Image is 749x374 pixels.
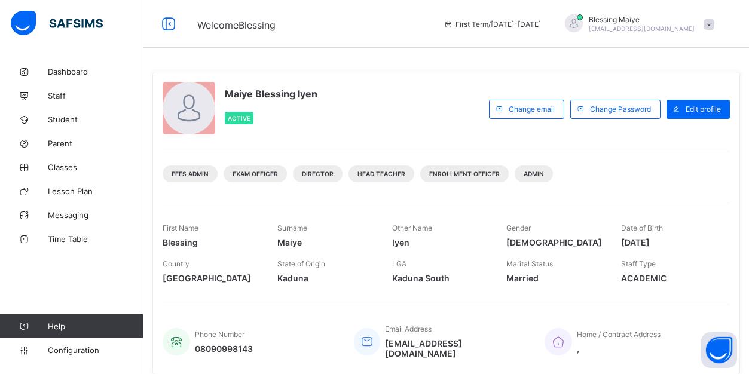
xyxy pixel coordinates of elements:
span: Time Table [48,234,143,244]
span: Active [228,115,250,122]
button: Open asap [701,332,737,368]
span: Gender [506,223,531,232]
span: Staff Type [621,259,656,268]
span: Iyen [392,237,489,247]
span: Phone Number [195,330,244,339]
span: Classes [48,163,143,172]
div: BlessingMaiye [553,14,720,34]
span: Head Teacher [357,170,405,177]
span: Blessing [163,237,259,247]
span: State of Origin [277,259,325,268]
span: Fees Admin [172,170,209,177]
span: Date of Birth [621,223,663,232]
span: 08090998143 [195,344,253,354]
span: Other Name [392,223,432,232]
span: , [577,344,661,354]
span: Surname [277,223,307,232]
span: Enrollment Officer [429,170,500,177]
span: Help [48,321,143,331]
span: Maiye Blessing Iyen [225,88,317,100]
span: Exam Officer [233,170,278,177]
span: Country [163,259,189,268]
span: Email Address [385,324,432,333]
span: [EMAIL_ADDRESS][DOMAIN_NAME] [589,25,695,32]
span: First Name [163,223,198,232]
span: Edit profile [686,105,721,114]
span: session/term information [444,20,541,29]
span: Marital Status [506,259,553,268]
span: Lesson Plan [48,186,143,196]
span: Staff [48,91,143,100]
span: Welcome Blessing [197,19,276,31]
span: Change Password [590,105,651,114]
span: ACADEMIC [621,273,718,283]
span: Admin [524,170,544,177]
span: [DATE] [621,237,718,247]
span: Parent [48,139,143,148]
span: Configuration [48,345,143,355]
span: Married [506,273,603,283]
span: Change email [509,105,555,114]
span: Director [302,170,334,177]
span: Blessing Maiye [589,15,695,24]
span: Messaging [48,210,143,220]
span: Kaduna South [392,273,489,283]
span: [EMAIL_ADDRESS][DOMAIN_NAME] [385,338,527,358]
span: Dashboard [48,67,143,76]
span: [GEOGRAPHIC_DATA] [163,273,259,283]
span: LGA [392,259,406,268]
span: Student [48,115,143,124]
span: Maiye [277,237,374,247]
span: Home / Contract Address [577,330,661,339]
span: [DEMOGRAPHIC_DATA] [506,237,603,247]
span: Kaduna [277,273,374,283]
img: safsims [11,11,103,36]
